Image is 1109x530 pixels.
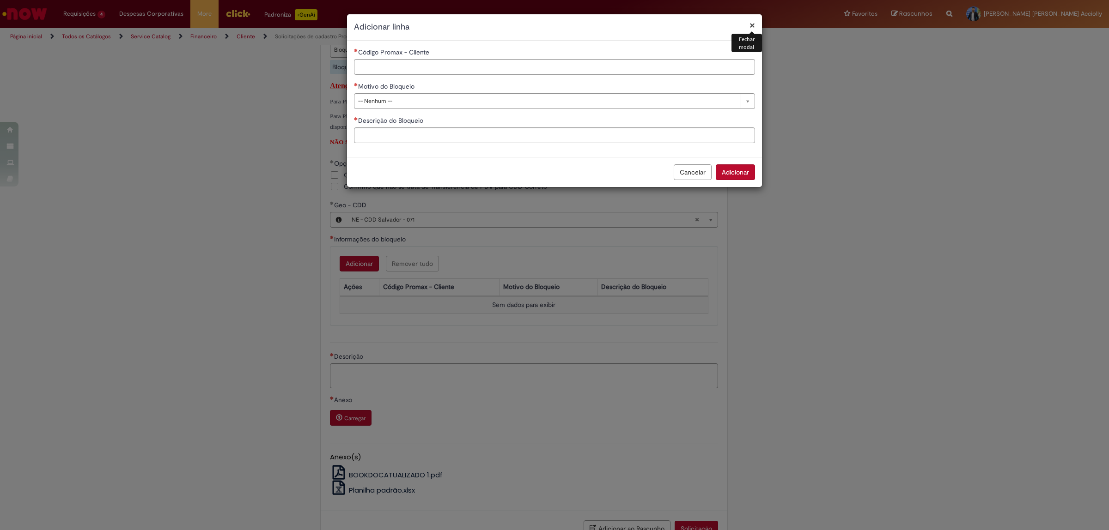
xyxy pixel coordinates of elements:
button: Fechar modal [749,20,755,30]
button: Cancelar [674,164,712,180]
span: Necessários [354,48,358,52]
span: Código Promax - Cliente [358,48,431,56]
input: Descrição do Bloqueio [354,127,755,143]
span: Necessários [354,83,358,86]
button: Adicionar [716,164,755,180]
h2: Adicionar linha [354,21,755,33]
span: Motivo do Bloqueio [358,82,416,90]
span: Necessários [354,117,358,120]
input: Código Promax - Cliente [354,59,755,75]
span: Descrição do Bloqueio [358,116,425,125]
div: Fechar modal [731,34,762,52]
span: -- Nenhum -- [358,94,736,108]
